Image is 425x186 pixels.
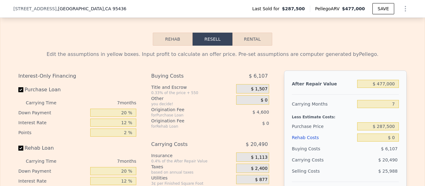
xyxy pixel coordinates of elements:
div: Interest Rate [18,118,88,128]
div: Purchase Price [292,121,355,132]
button: Show Options [399,2,412,15]
input: Purchase Loan [18,87,23,92]
div: Carrying Costs [292,154,331,166]
div: Other [151,95,234,102]
span: Last Sold for [252,6,282,12]
span: [STREET_ADDRESS] [13,6,57,12]
div: Insurance [151,152,234,159]
span: $ 877 [255,177,268,183]
div: Buying Costs [151,70,221,82]
span: $477,000 [342,6,365,11]
div: Interest Rate [18,176,88,186]
span: $ 0 [261,98,268,103]
div: for Rehab Loan [151,124,221,129]
span: $ 20,490 [246,139,268,150]
button: Rental [232,33,272,46]
div: Edit the assumptions in yellow boxes. Input profit to calculate an offer price. Pre-set assumptio... [18,51,407,58]
div: Carrying Time [26,98,66,108]
span: $ 25,988 [378,169,398,174]
div: Points [18,128,88,138]
div: Interest-Only Financing [18,70,136,82]
div: 3¢ per Finished Square Foot [151,181,234,186]
span: $ 6,107 [381,146,398,151]
input: Rehab Loan [18,146,23,151]
div: Carrying Time [26,156,66,166]
div: After Repair Value [292,78,355,89]
div: Carrying Months [292,98,355,110]
span: $ 1,507 [251,86,267,92]
span: $ 2,400 [251,166,267,171]
div: 0.33% of the price + 550 [151,90,234,95]
div: Origination Fee [151,107,221,113]
span: , CA 95436 [104,6,126,11]
span: $ 20,490 [378,157,398,162]
div: Carrying Costs [151,139,221,150]
div: 0.4% of the After Repair Value [151,159,234,164]
div: Down Payment [18,108,88,118]
button: Rehab [153,33,193,46]
button: Resell [193,33,232,46]
div: 7 months [69,156,136,166]
div: Down Payment [18,166,88,176]
span: $ 0 [262,121,269,126]
div: Selling Costs [292,166,355,177]
div: 7 months [69,98,136,108]
div: Buying Costs [292,143,355,154]
div: Utilities [151,175,234,181]
div: Rehab Costs [292,132,355,143]
span: Pellego ARV [315,6,342,12]
div: Title and Escrow [151,84,234,90]
span: , [GEOGRAPHIC_DATA] [57,6,126,12]
span: $ 6,107 [249,70,268,82]
button: SAVE [372,3,394,14]
div: Less Estimate Costs: [292,110,399,121]
label: Purchase Loan [18,84,88,95]
div: Taxes [151,164,234,170]
span: $287,500 [282,6,305,12]
span: $ 4,600 [252,110,269,115]
div: you decide! [151,102,234,107]
div: based on annual taxes [151,170,234,175]
div: Origination Fee [151,118,221,124]
label: Rehab Loan [18,143,88,154]
span: $ 1,113 [251,155,267,160]
div: for Purchase Loan [151,113,221,118]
